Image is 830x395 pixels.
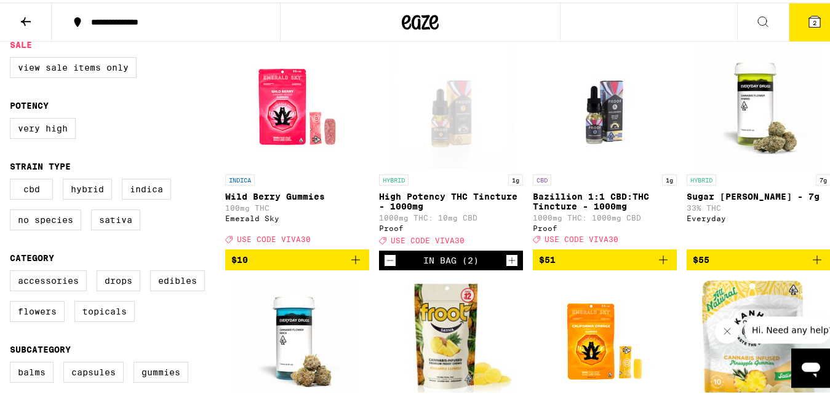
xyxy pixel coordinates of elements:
span: $51 [539,252,556,262]
p: 1g [508,172,523,183]
span: Hi. Need any help? [7,9,89,18]
p: HYBRID [687,172,716,183]
span: $10 [231,252,248,262]
button: Increment [506,252,518,264]
div: In Bag (2) [423,253,479,263]
a: Open page for Bazillion 1:1 CBD:THC Tincture - 1000mg from Proof [533,43,677,247]
span: 2 [813,17,816,24]
label: Flowers [10,299,65,319]
p: CBD [533,172,551,183]
p: Wild Berry Gummies [225,189,369,199]
button: Decrement [384,252,396,264]
p: INDICA [225,172,255,183]
p: Bazillion 1:1 CBD:THC Tincture - 1000mg [533,189,677,209]
span: USE CODE VIVA30 [391,234,465,242]
p: 1000mg THC: 10mg CBD [379,211,523,219]
label: Very High [10,115,76,136]
legend: Potency [10,98,49,108]
label: Indica [122,176,171,197]
span: $55 [693,252,709,262]
label: CBD [10,176,53,197]
p: 1000mg THC: 1000mg CBD [533,211,677,219]
button: Add to bag [225,247,369,268]
label: Hybrid [63,176,112,197]
button: Add to bag [533,247,677,268]
label: No Species [10,207,81,228]
label: View Sale Items Only [10,55,137,76]
label: Drops [97,268,140,289]
span: USE CODE VIVA30 [545,233,618,241]
legend: Subcategory [10,342,71,352]
legend: Strain Type [10,159,71,169]
label: Gummies [134,359,188,380]
p: High Potency THC Tincture - 1000mg [379,189,523,209]
div: Emerald Sky [225,212,369,220]
label: Topicals [74,299,135,319]
legend: Category [10,251,54,260]
label: Edibles [150,268,205,289]
label: Sativa [91,207,140,228]
img: Proof - Bazillion 1:1 CBD:THC Tincture - 1000mg [543,43,666,166]
div: Proof [533,222,677,230]
a: Open page for Wild Berry Gummies from Emerald Sky [225,43,369,247]
p: 100mg THC [225,201,369,209]
img: Everyday - Sugar Rush Smalls - 7g [697,43,820,166]
label: Capsules [63,359,124,380]
div: Proof [379,222,523,230]
a: Open page for High Potency THC Tincture - 1000mg from Proof [379,43,523,248]
legend: Sale [10,37,32,47]
p: HYBRID [379,172,409,183]
span: USE CODE VIVA30 [237,233,311,241]
iframe: Close message [715,316,740,341]
label: Accessories [10,268,87,289]
p: 1g [662,172,677,183]
label: Balms [10,359,54,380]
img: Emerald Sky - Wild Berry Gummies [236,43,359,166]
